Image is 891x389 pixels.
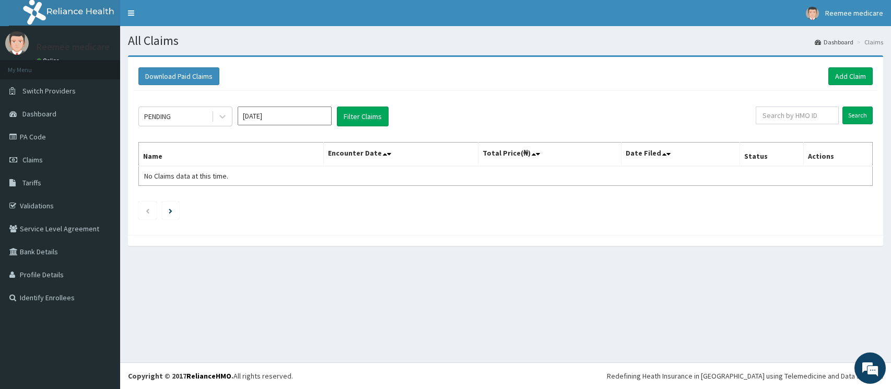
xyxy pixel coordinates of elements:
h1: All Claims [128,34,883,48]
span: Tariffs [22,178,41,187]
span: Dashboard [22,109,56,119]
th: Date Filed [621,143,740,167]
button: Filter Claims [337,107,389,126]
img: User Image [5,31,29,55]
a: RelianceHMO [186,371,231,381]
div: PENDING [144,111,171,122]
a: Online [37,57,62,64]
div: Redefining Heath Insurance in [GEOGRAPHIC_DATA] using Telemedicine and Data Science! [607,371,883,381]
span: Reemee medicare [825,8,883,18]
a: Previous page [145,206,150,215]
input: Search [842,107,873,124]
li: Claims [854,38,883,46]
input: Select Month and Year [238,107,332,125]
strong: Copyright © 2017 . [128,371,233,381]
input: Search by HMO ID [756,107,839,124]
a: Dashboard [815,38,853,46]
a: Add Claim [828,67,873,85]
a: Next page [169,206,172,215]
th: Encounter Date [323,143,478,167]
footer: All rights reserved. [120,362,891,389]
th: Name [139,143,324,167]
span: Switch Providers [22,86,76,96]
span: No Claims data at this time. [144,171,228,181]
th: Status [740,143,803,167]
img: User Image [806,7,819,20]
th: Actions [803,143,872,167]
span: Claims [22,155,43,164]
th: Total Price(₦) [478,143,621,167]
p: Reemee medicare [37,42,110,52]
button: Download Paid Claims [138,67,219,85]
